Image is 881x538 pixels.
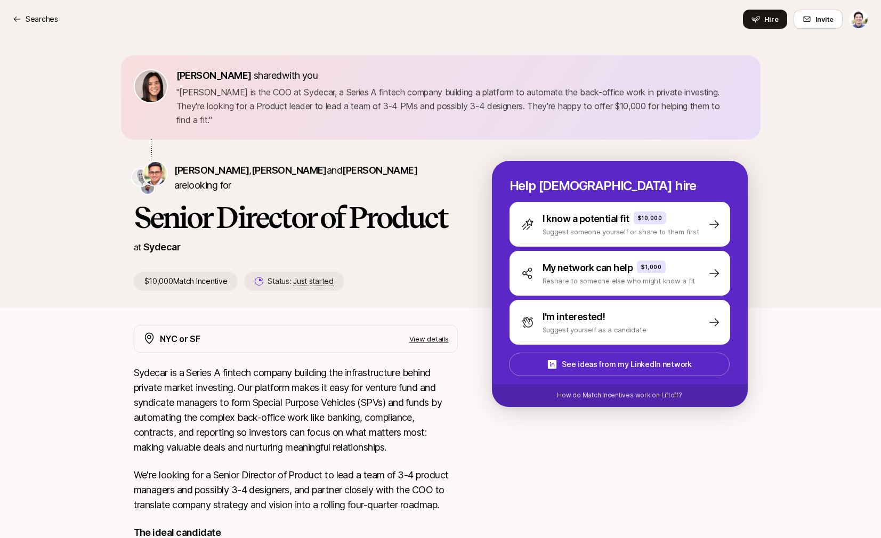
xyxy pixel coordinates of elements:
[134,527,221,538] strong: The ideal candidate
[135,70,167,102] img: 71d7b91d_d7cb_43b4_a7ea_a9b2f2cc6e03.jpg
[543,324,646,335] p: Suggest yourself as a candidate
[134,468,458,512] p: We're looking for a Senior Director of Product to lead a team of 3-4 product managers and possibl...
[543,260,633,275] p: My network can help
[327,165,417,176] span: and
[141,181,154,194] img: Adam Hill
[543,275,696,286] p: Reshare to someone else who might know a fit
[176,85,748,127] p: " [PERSON_NAME] is the COO at Sydecar, a Series A fintech company building a platform to automate...
[174,165,249,176] span: [PERSON_NAME]
[132,169,149,186] img: Nik Talreja
[743,10,787,29] button: Hire
[293,276,334,286] span: Just started
[143,241,180,252] a: Sydecar
[143,162,167,185] img: Shriram Bhashyam
[794,10,843,29] button: Invite
[134,272,238,291] p: $10,000 Match Incentive
[134,201,458,233] h1: Senior Director of Product
[543,226,699,237] p: Suggest someone yourself or share to them first
[641,263,661,271] p: $1,000
[282,70,318,81] span: with you
[562,358,691,371] p: See ideas from my LinkedIn network
[134,365,458,455] p: Sydecar is a Series A fintech company building the infrastructure behind private market investing...
[268,275,333,288] p: Status:
[850,10,868,28] img: Max Gustofson
[557,390,682,400] p: How do Match Incentives work on Liftoff?
[638,214,662,222] p: $10,000
[815,14,834,25] span: Invite
[134,240,141,254] p: at
[409,333,449,344] p: View details
[249,165,326,176] span: ,
[342,165,417,176] span: [PERSON_NAME]
[849,10,868,29] button: Max Gustofson
[543,309,605,324] p: I'm interested!
[176,70,252,81] span: [PERSON_NAME]
[176,68,322,83] p: shared
[174,163,458,193] p: are looking for
[509,353,730,376] button: See ideas from my LinkedIn network
[252,165,327,176] span: [PERSON_NAME]
[160,332,200,346] p: NYC or SF
[764,14,779,25] span: Hire
[26,13,58,26] p: Searches
[510,178,730,193] p: Help [DEMOGRAPHIC_DATA] hire
[543,211,629,226] p: I know a potential fit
